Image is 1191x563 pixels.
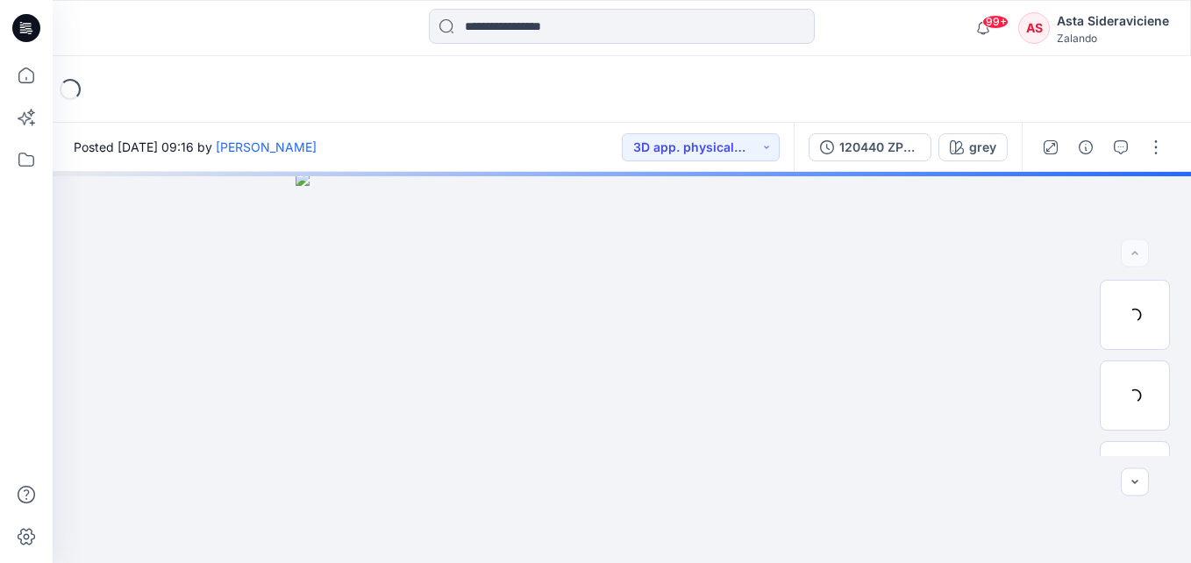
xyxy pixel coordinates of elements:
[1057,32,1169,45] div: Zalando
[1072,133,1100,161] button: Details
[74,138,317,156] span: Posted [DATE] 09:16 by
[809,133,931,161] button: 120440 ZPL DEV KM
[982,15,1009,29] span: 99+
[296,172,947,563] img: eyJhbGciOiJIUzI1NiIsImtpZCI6IjAiLCJzbHQiOiJzZXMiLCJ0eXAiOiJKV1QifQ.eyJkYXRhIjp7InR5cGUiOiJzdG9yYW...
[216,139,317,154] a: [PERSON_NAME]
[1018,12,1050,44] div: AS
[938,133,1008,161] button: grey
[839,138,920,157] div: 120440 ZPL DEV KM
[969,138,996,157] div: grey
[1057,11,1169,32] div: Asta Sideraviciene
